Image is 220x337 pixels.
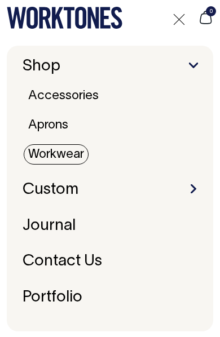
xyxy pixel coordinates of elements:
a: Portfolio [18,286,87,309]
a: Accessories [24,86,103,106]
a: Journal [18,214,80,238]
a: 0 [198,19,213,26]
a: Aprons [24,115,73,135]
span: 0 [206,6,216,16]
a: Shop [18,55,65,78]
a: Contact Us [18,250,107,273]
a: Custom [18,178,83,202]
a: Workwear [24,144,89,165]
